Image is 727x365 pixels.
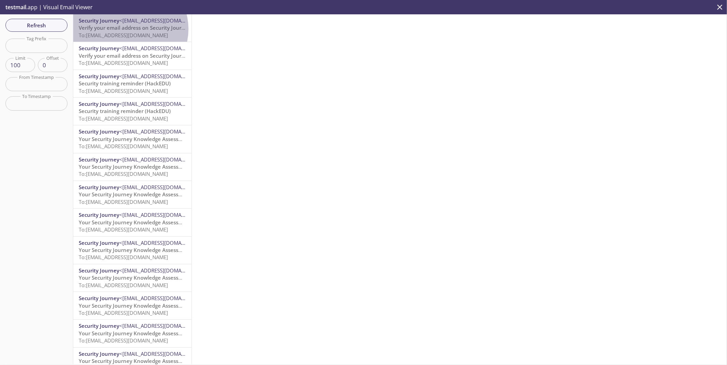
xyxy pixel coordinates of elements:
div: Security Journey<[EMAIL_ADDRESS][DOMAIN_NAME]>Your Security Journey Knowledge Assessment is Waiti... [73,237,192,264]
span: To: [EMAIL_ADDRESS][DOMAIN_NAME] [79,337,168,344]
span: Your Security Journey Knowledge Assessment is Waiting [79,163,217,170]
span: <[EMAIL_ADDRESS][DOMAIN_NAME]> [119,45,208,52]
div: Security Journey<[EMAIL_ADDRESS][DOMAIN_NAME]>Verify your email address on Security JourneyTo:[EM... [73,14,192,42]
span: To: [EMAIL_ADDRESS][DOMAIN_NAME] [79,282,168,289]
div: Security Journey<[EMAIL_ADDRESS][DOMAIN_NAME]>Verify your email address on Security JourneyTo:[EM... [73,42,192,69]
span: Verify your email address on Security Journey [79,52,191,59]
span: To: [EMAIL_ADDRESS][DOMAIN_NAME] [79,170,168,177]
div: Security Journey<[EMAIL_ADDRESS][DOMAIN_NAME]>Security training reminder (HackEDU)To:[EMAIL_ADDRE... [73,98,192,125]
span: Refresh [11,21,62,30]
button: Refresh [5,19,67,32]
div: Security Journey<[EMAIL_ADDRESS][DOMAIN_NAME]>Your Security Journey Knowledge Assessment is Waiti... [73,181,192,208]
span: Security Journey [79,350,119,357]
span: To: [EMAIL_ADDRESS][DOMAIN_NAME] [79,226,168,233]
span: Your Security Journey Knowledge Assessment is Waiting [79,357,217,364]
span: Verify your email address on Security Journey [79,24,191,31]
span: Security Journey [79,17,119,24]
span: To: [EMAIL_ADDRESS][DOMAIN_NAME] [79,143,168,150]
span: To: [EMAIL_ADDRESS][DOMAIN_NAME] [79,115,168,122]
span: Security Journey [79,239,119,246]
span: Security training reminder (HackEDU) [79,108,171,114]
span: <[EMAIL_ADDRESS][DOMAIN_NAME]> [119,100,208,107]
span: Security Journey [79,295,119,301]
span: <[EMAIL_ADDRESS][DOMAIN_NAME]> [119,211,208,218]
span: Your Security Journey Knowledge Assessment is Waiting [79,274,217,281]
span: <[EMAIL_ADDRESS][DOMAIN_NAME]> [119,17,208,24]
span: Security Journey [79,128,119,135]
span: <[EMAIL_ADDRESS][DOMAIN_NAME]> [119,128,208,135]
span: <[EMAIL_ADDRESS][DOMAIN_NAME]> [119,267,208,274]
span: Security Journey [79,73,119,80]
div: Security Journey<[EMAIL_ADDRESS][DOMAIN_NAME]>Your Security Journey Knowledge Assessment is Waiti... [73,320,192,347]
span: <[EMAIL_ADDRESS][DOMAIN_NAME]> [119,73,208,80]
div: Security Journey<[EMAIL_ADDRESS][DOMAIN_NAME]>Security training reminder (HackEDU)To:[EMAIL_ADDRE... [73,70,192,97]
span: Security Journey [79,100,119,107]
div: Security Journey<[EMAIL_ADDRESS][DOMAIN_NAME]>Your Security Journey Knowledge Assessment is Waiti... [73,209,192,236]
div: Security Journey<[EMAIL_ADDRESS][DOMAIN_NAME]>Your Security Journey Knowledge Assessment is Waiti... [73,264,192,292]
span: Security Journey [79,211,119,218]
span: Security Journey [79,156,119,163]
span: To: [EMAIL_ADDRESS][DOMAIN_NAME] [79,309,168,316]
span: Security Journey [79,322,119,329]
span: Security Journey [79,267,119,274]
span: testmail [5,3,26,11]
span: To: [EMAIL_ADDRESS][DOMAIN_NAME] [79,198,168,205]
span: <[EMAIL_ADDRESS][DOMAIN_NAME]> [119,184,208,191]
span: Your Security Journey Knowledge Assessment is Waiting [79,330,217,337]
span: <[EMAIL_ADDRESS][DOMAIN_NAME]> [119,322,208,329]
span: <[EMAIL_ADDRESS][DOMAIN_NAME]> [119,156,208,163]
span: <[EMAIL_ADDRESS][DOMAIN_NAME]> [119,239,208,246]
span: To: [EMAIL_ADDRESS][DOMAIN_NAME] [79,59,168,66]
span: Security Journey [79,184,119,191]
div: Security Journey<[EMAIL_ADDRESS][DOMAIN_NAME]>Your Security Journey Knowledge Assessment is Waiti... [73,125,192,153]
div: Security Journey<[EMAIL_ADDRESS][DOMAIN_NAME]>Your Security Journey Knowledge Assessment is Waiti... [73,292,192,319]
span: Your Security Journey Knowledge Assessment is Waiting [79,136,217,142]
span: Your Security Journey Knowledge Assessment is Waiting [79,247,217,253]
span: To: [EMAIL_ADDRESS][DOMAIN_NAME] [79,254,168,261]
span: Security Journey [79,45,119,52]
span: To: [EMAIL_ADDRESS][DOMAIN_NAME] [79,87,168,94]
span: To: [EMAIL_ADDRESS][DOMAIN_NAME] [79,32,168,39]
div: Security Journey<[EMAIL_ADDRESS][DOMAIN_NAME]>Your Security Journey Knowledge Assessment is Waiti... [73,153,192,181]
span: Security training reminder (HackEDU) [79,80,171,87]
span: <[EMAIL_ADDRESS][DOMAIN_NAME]> [119,295,208,301]
span: Your Security Journey Knowledge Assessment is Waiting [79,219,217,226]
span: Your Security Journey Knowledge Assessment is Waiting [79,302,217,309]
span: <[EMAIL_ADDRESS][DOMAIN_NAME]> [119,350,208,357]
span: Your Security Journey Knowledge Assessment is Waiting [79,191,217,198]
